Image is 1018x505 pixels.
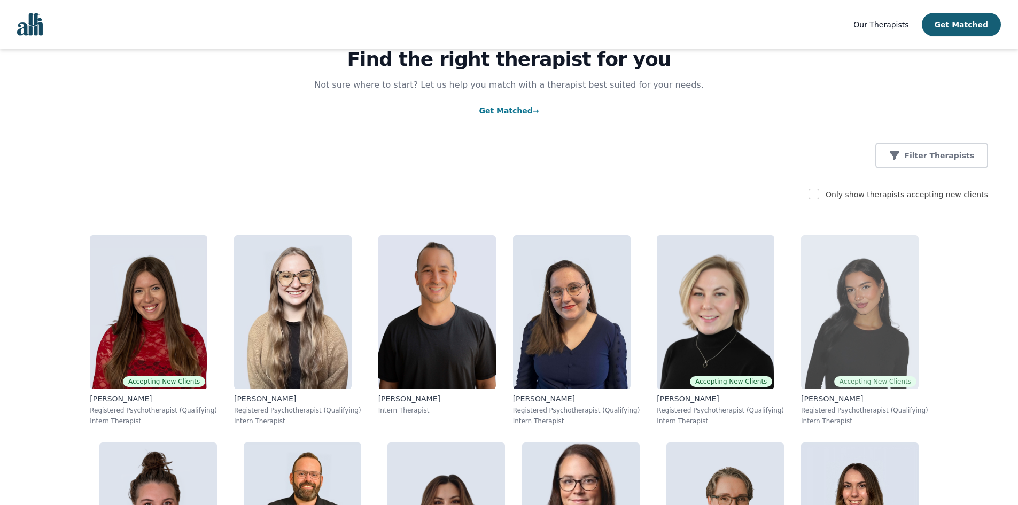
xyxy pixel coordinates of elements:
[657,406,784,415] p: Registered Psychotherapist (Qualifying)
[234,417,361,425] p: Intern Therapist
[657,393,784,404] p: [PERSON_NAME]
[234,235,352,389] img: Faith_Woodley
[875,143,988,168] button: Filter Therapists
[30,49,988,70] h1: Find the right therapist for you
[853,18,908,31] a: Our Therapists
[378,235,496,389] img: Kavon_Banejad
[801,393,928,404] p: [PERSON_NAME]
[370,227,504,434] a: Kavon_Banejad[PERSON_NAME]Intern Therapist
[853,20,908,29] span: Our Therapists
[90,417,217,425] p: Intern Therapist
[504,227,649,434] a: Vanessa_McCulloch[PERSON_NAME]Registered Psychotherapist (Qualifying)Intern Therapist
[801,235,919,389] img: Alyssa_Tweedie
[234,406,361,415] p: Registered Psychotherapist (Qualifying)
[226,227,370,434] a: Faith_Woodley[PERSON_NAME]Registered Psychotherapist (Qualifying)Intern Therapist
[826,190,988,199] label: Only show therapists accepting new clients
[90,235,207,389] img: Alisha_Levine
[90,406,217,415] p: Registered Psychotherapist (Qualifying)
[533,106,539,115] span: →
[657,235,774,389] img: Jocelyn_Crawford
[513,393,640,404] p: [PERSON_NAME]
[304,79,714,91] p: Not sure where to start? Let us help you match with a therapist best suited for your needs.
[513,417,640,425] p: Intern Therapist
[234,393,361,404] p: [PERSON_NAME]
[378,406,496,415] p: Intern Therapist
[657,417,784,425] p: Intern Therapist
[904,150,974,161] p: Filter Therapists
[513,406,640,415] p: Registered Psychotherapist (Qualifying)
[90,393,217,404] p: [PERSON_NAME]
[792,227,937,434] a: Alyssa_TweedieAccepting New Clients[PERSON_NAME]Registered Psychotherapist (Qualifying)Intern The...
[513,235,631,389] img: Vanessa_McCulloch
[17,13,43,36] img: alli logo
[922,13,1001,36] button: Get Matched
[479,106,539,115] a: Get Matched
[81,227,226,434] a: Alisha_LevineAccepting New Clients[PERSON_NAME]Registered Psychotherapist (Qualifying)Intern Ther...
[123,376,205,387] span: Accepting New Clients
[378,393,496,404] p: [PERSON_NAME]
[690,376,772,387] span: Accepting New Clients
[801,406,928,415] p: Registered Psychotherapist (Qualifying)
[834,376,916,387] span: Accepting New Clients
[801,417,928,425] p: Intern Therapist
[648,227,792,434] a: Jocelyn_CrawfordAccepting New Clients[PERSON_NAME]Registered Psychotherapist (Qualifying)Intern T...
